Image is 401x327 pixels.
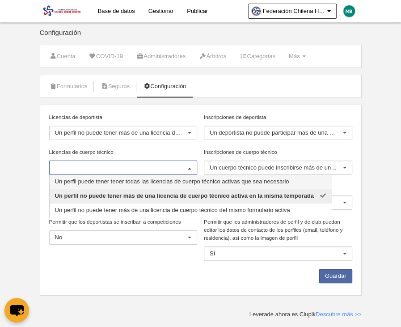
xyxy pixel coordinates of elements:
label: Licencias de deportista [49,113,198,121]
span: Un perfil no puede tener más de una licencia de cuerpo técnico del mismo formulario activa [55,207,290,213]
img: c2l6ZT0zMHgzMCZmcz05JnRleHQ9TUImYmc9MDA4OTdi.png [343,5,355,17]
a: Cuenta [45,50,80,63]
label: Permitir que los deportistas se inscriban a competiciones [49,218,198,226]
div: Configuración [40,29,362,45]
span: Un perfil no puede tener más de una licencia de cuerpo técnico activa en la misma temporada [55,192,314,199]
div: Leverade ahora es Clupik [249,310,362,319]
span: Sí [210,250,215,257]
button: Guardar [319,269,352,283]
span: No [55,234,63,241]
span: Federación Chilena Hockey Sobre Césped [263,7,325,16]
a: Seguros [96,80,135,93]
a: Federación Chilena Hockey Sobre Césped [248,4,337,19]
img: OaM3hsNB7sS1.30x30.jpg [252,7,261,16]
a: Formularios [45,80,93,93]
a: Árbitros [194,50,231,63]
a: Más [284,50,311,63]
span: Un perfil no puede tener más de una licencia de deportista activa en la misma temporada [55,129,285,136]
a: Configuración [138,80,191,93]
button: chat-button [4,298,29,323]
a: COVID-19 [84,50,128,63]
span: Un perfil puede tener tener todas las licencias de cuerpo técnico activas que sea necesario [55,178,289,185]
a: Administradores [131,50,190,63]
a: Descubre más >> [316,311,362,318]
span: Más [289,53,300,59]
a: Categorías [235,50,280,63]
label: Inscripciones de deportista [204,113,352,121]
label: Licencias de cuerpo técnico [49,148,198,156]
label: Permitir que los administradores de perfil y de club puedan editar los datos de contacto de los p... [204,218,352,242]
img: Federación Chilena Hockey Sobre Césped [40,5,84,16]
label: Inscripciones de cuerpo técnico [204,148,352,156]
